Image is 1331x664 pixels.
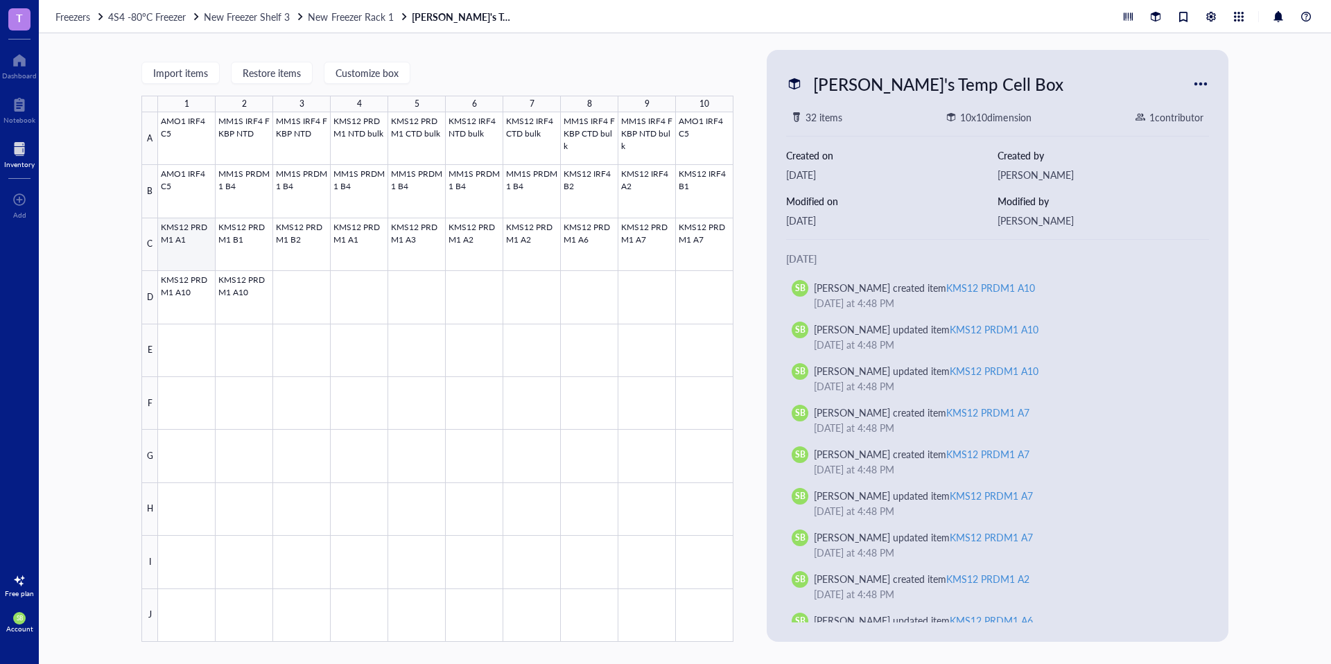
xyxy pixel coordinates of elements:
[950,613,1033,627] div: KMS12 PRDM1 A6
[55,10,90,24] span: Freezers
[946,281,1035,295] div: KMS12 PRDM1 A10
[795,615,806,627] span: SB
[814,462,1192,477] div: [DATE] at 4:48 PM
[472,95,477,113] div: 6
[231,62,313,84] button: Restore items
[786,399,1209,441] a: SB[PERSON_NAME] created itemKMS12 PRDM1 A7[DATE] at 4:48 PM
[786,251,1209,266] div: [DATE]
[795,490,806,503] span: SB
[357,95,362,113] div: 4
[141,377,158,430] div: F
[998,148,1209,163] div: Created by
[786,274,1209,316] a: SB[PERSON_NAME] created itemKMS12 PRDM1 A10[DATE] at 4:48 PM
[645,95,650,113] div: 9
[141,430,158,482] div: G
[814,613,1033,628] div: [PERSON_NAME] updated item
[786,524,1209,566] a: SB[PERSON_NAME] updated itemKMS12 PRDM1 A7[DATE] at 4:48 PM
[786,607,1209,649] a: SB[PERSON_NAME] updated itemKMS12 PRDM1 A6
[2,71,37,80] div: Dashboard
[946,405,1029,419] div: KMS12 PRDM1 A7
[204,10,408,23] a: New Freezer Shelf 3New Freezer Rack 1
[814,586,1192,602] div: [DATE] at 4:48 PM
[141,536,158,588] div: I
[786,358,1209,399] a: SB[PERSON_NAME] updated itemKMS12 PRDM1 A10[DATE] at 4:48 PM
[786,441,1209,482] a: SB[PERSON_NAME] created itemKMS12 PRDM1 A7[DATE] at 4:48 PM
[814,571,1029,586] div: [PERSON_NAME] created item
[814,280,1035,295] div: [PERSON_NAME] created item
[814,337,1192,352] div: [DATE] at 4:48 PM
[16,9,23,26] span: T
[5,589,34,597] div: Free plan
[141,165,158,218] div: B
[814,363,1038,378] div: [PERSON_NAME] updated item
[786,482,1209,524] a: SB[PERSON_NAME] updated itemKMS12 PRDM1 A7[DATE] at 4:48 PM
[814,545,1192,560] div: [DATE] at 4:48 PM
[814,530,1033,545] div: [PERSON_NAME] updated item
[998,167,1209,182] div: [PERSON_NAME]
[786,566,1209,607] a: SB[PERSON_NAME] created itemKMS12 PRDM1 A2[DATE] at 4:48 PM
[141,324,158,377] div: E
[4,160,35,168] div: Inventory
[141,483,158,536] div: H
[814,405,1029,420] div: [PERSON_NAME] created item
[795,282,806,295] span: SB
[814,446,1029,462] div: [PERSON_NAME] created item
[6,624,33,633] div: Account
[814,322,1038,337] div: [PERSON_NAME] updated item
[950,489,1033,503] div: KMS12 PRDM1 A7
[786,193,998,209] div: Modified on
[308,10,393,24] span: New Freezer Rack 1
[4,138,35,168] a: Inventory
[16,615,22,622] span: SB
[786,148,998,163] div: Created on
[13,211,26,219] div: Add
[814,488,1033,503] div: [PERSON_NAME] updated item
[998,213,1209,228] div: [PERSON_NAME]
[1149,110,1203,125] div: 1 contributor
[141,62,220,84] button: Import items
[946,572,1029,586] div: KMS12 PRDM1 A2
[814,295,1192,311] div: [DATE] at 4:48 PM
[108,10,186,24] span: 4S4 -80°C Freezer
[795,324,806,336] span: SB
[55,10,105,23] a: Freezers
[814,503,1192,518] div: [DATE] at 4:48 PM
[242,95,247,113] div: 2
[950,322,1038,336] div: KMS12 PRDM1 A10
[998,193,1209,209] div: Modified by
[814,420,1192,435] div: [DATE] at 4:48 PM
[141,271,158,324] div: D
[415,95,419,113] div: 5
[795,407,806,419] span: SB
[795,573,806,586] span: SB
[587,95,592,113] div: 8
[960,110,1031,125] div: 10 x 10 dimension
[806,110,842,125] div: 32 items
[324,62,410,84] button: Customize box
[153,67,208,78] span: Import items
[2,49,37,80] a: Dashboard
[699,95,709,113] div: 10
[184,95,189,113] div: 1
[141,589,158,642] div: J
[950,364,1038,378] div: KMS12 PRDM1 A10
[814,378,1192,394] div: [DATE] at 4:48 PM
[141,218,158,271] div: C
[108,10,201,23] a: 4S4 -80°C Freezer
[950,530,1033,544] div: KMS12 PRDM1 A7
[412,10,516,23] a: [PERSON_NAME]'s Temp Cell Box
[786,316,1209,358] a: SB[PERSON_NAME] updated itemKMS12 PRDM1 A10[DATE] at 4:48 PM
[243,67,301,78] span: Restore items
[795,448,806,461] span: SB
[3,116,35,124] div: Notebook
[946,447,1029,461] div: KMS12 PRDM1 A7
[786,213,998,228] div: [DATE]
[786,167,998,182] div: [DATE]
[795,532,806,544] span: SB
[807,69,1070,98] div: [PERSON_NAME]'s Temp Cell Box
[299,95,304,113] div: 3
[3,94,35,124] a: Notebook
[204,10,290,24] span: New Freezer Shelf 3
[141,112,158,165] div: A
[336,67,399,78] span: Customize box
